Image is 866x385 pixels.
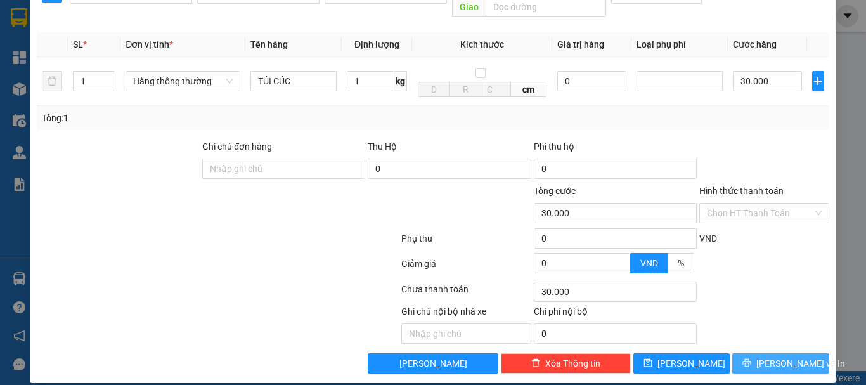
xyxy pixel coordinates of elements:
span: Định lượng [354,39,399,49]
input: C [482,82,511,97]
span: Thu Hộ [368,141,397,152]
input: Ghi chú đơn hàng [202,159,365,179]
input: D [418,82,450,97]
span: Tổng cước [534,186,576,196]
span: printer [742,358,751,369]
label: Ghi chú đơn hàng [202,141,272,152]
span: plus [813,76,824,86]
div: Phí thu hộ [534,140,697,159]
button: printer[PERSON_NAME] và In [732,353,829,374]
input: VD: Bàn, Ghế [250,71,337,91]
div: Phụ thu [400,232,533,254]
span: delete [531,358,540,369]
div: Tổng: 1 [42,111,335,125]
span: save [643,358,652,369]
span: Hàng thông thường [133,72,233,91]
button: save[PERSON_NAME] [633,353,730,374]
input: R [449,82,482,97]
div: Giảm giá [400,257,533,279]
input: 0 [557,71,626,91]
span: kg [394,71,407,91]
button: delete [42,71,62,91]
span: Cước hàng [733,39,777,49]
span: SL [73,39,83,49]
span: cm [511,82,547,97]
button: [PERSON_NAME] [368,353,498,374]
label: Hình thức thanh toán [699,186,784,196]
div: Chi phí nội bộ [534,304,697,323]
span: Kích thước [460,39,504,49]
span: Tên hàng [250,39,288,49]
span: Xóa Thông tin [545,356,600,370]
span: Đơn vị tính [126,39,173,49]
span: VND [640,258,658,268]
span: [PERSON_NAME] [657,356,725,370]
th: Loại phụ phí [631,32,728,57]
span: % [678,258,684,268]
button: plus [812,71,824,91]
div: Chưa thanh toán [400,282,533,304]
span: VND [699,233,717,244]
div: Ghi chú nội bộ nhà xe [401,304,531,323]
span: [PERSON_NAME] và In [756,356,845,370]
span: [PERSON_NAME] [399,356,467,370]
span: Giá trị hàng [557,39,604,49]
button: deleteXóa Thông tin [501,353,631,374]
input: Nhập ghi chú [401,323,531,344]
